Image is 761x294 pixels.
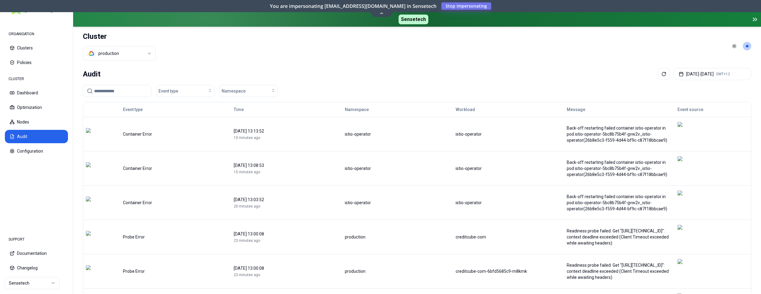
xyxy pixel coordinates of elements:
div: Readiness probe failed: Get "[URL][TECHNICAL_ID]": context deadline exceeded (Client.Timeout exce... [567,262,672,280]
img: kubernetes [678,156,687,181]
span: GMT+12 [716,72,730,76]
button: Namespace [345,103,369,116]
div: Probe Error [123,268,228,274]
div: production [345,234,450,240]
span: Event type [158,88,178,94]
div: istio-operator [345,165,450,171]
span: Sensetech [399,15,428,24]
div: Back-off restarting failed container istio-operator in pod istio-operator-5bc8b75b4f-gvw2v_istio-... [567,159,672,177]
button: Event type [156,85,215,97]
img: gcp [88,50,94,56]
div: [DATE] 13:03:52 [234,197,339,203]
img: kubernetes [678,259,687,283]
h1: Cluster [83,32,156,41]
div: istio-operator [456,131,561,137]
div: CLUSTER [5,73,68,85]
div: Readiness probe failed: Get "[URL][TECHNICAL_ID]": context deadline exceeded (Client.Timeout exce... [567,228,672,246]
div: creditcube-com-6bfd5685c9-m8kmk [456,268,561,274]
button: Configuration [5,144,68,158]
div: Audit [83,68,100,80]
img: error [86,231,93,243]
div: istio-operator [345,131,450,137]
button: Audit [5,130,68,143]
div: istio-operator [456,165,561,171]
button: Namespace [219,85,278,97]
button: Policies [5,56,68,69]
img: kubernetes [678,191,687,215]
div: Probe Error [123,234,228,240]
button: [DATE]-[DATE]GMT+12 [674,68,751,80]
div: Container Error [123,200,228,206]
button: Nodes [5,115,68,129]
div: [DATE] 13:13:52 [234,128,339,134]
button: Changelog [5,261,68,275]
button: Time [234,103,244,116]
span: 10 minutes ago [234,136,260,140]
div: istio-operator [345,200,450,206]
span: 15 minutes ago [234,170,260,174]
div: Back-off restarting failed container istio-operator in pod istio-operator-5bc8b75b4f-gvw2v_istio-... [567,194,672,212]
button: Select a value [83,46,156,61]
img: error [86,265,93,277]
div: istio-operator [456,200,561,206]
span: 23 minutes ago [234,238,260,243]
img: error [86,197,93,209]
button: Event type [123,103,143,116]
div: production [98,50,119,56]
button: Event source [678,103,703,116]
img: kubernetes [678,122,687,146]
button: Dashboard [5,86,68,100]
span: 20 minutes ago [234,204,260,208]
div: [DATE] 13:08:53 [234,162,339,168]
button: Optimization [5,101,68,114]
span: Namespace [222,88,246,94]
div: [DATE] 13:00:08 [234,231,339,237]
button: Clusters [5,41,68,55]
span: 23 minutes ago [234,273,260,277]
button: Workload [456,103,475,116]
div: production [345,268,450,274]
div: SUPPORT [5,233,68,245]
div: creditcube-com [456,234,561,240]
img: error [86,162,93,174]
div: [DATE] 13:00:08 [234,265,339,271]
img: error [86,128,93,140]
img: kubernetes [678,225,687,249]
button: Documentation [5,247,68,260]
div: Container Error [123,165,228,171]
div: ORGANISATION [5,28,68,40]
div: Container Error [123,131,228,137]
div: Back-off restarting failed container istio-operator in pod istio-operator-5bc8b75b4f-gvw2v_istio-... [567,125,672,143]
button: Message [567,103,585,116]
